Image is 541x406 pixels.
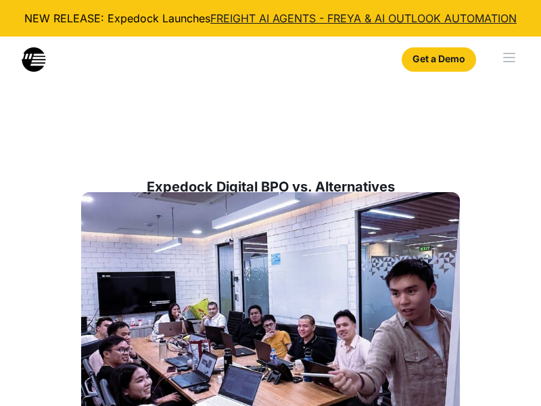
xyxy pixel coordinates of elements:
iframe: Chat Widget [473,341,541,406]
div: NEW RELEASE: Expedock Launches [11,11,530,26]
a: FREIGHT AI AGENTS - FREYA & AI OUTLOOK AUTOMATION [210,12,517,25]
div: menu [481,37,541,80]
a: Get a Demo [402,47,476,72]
